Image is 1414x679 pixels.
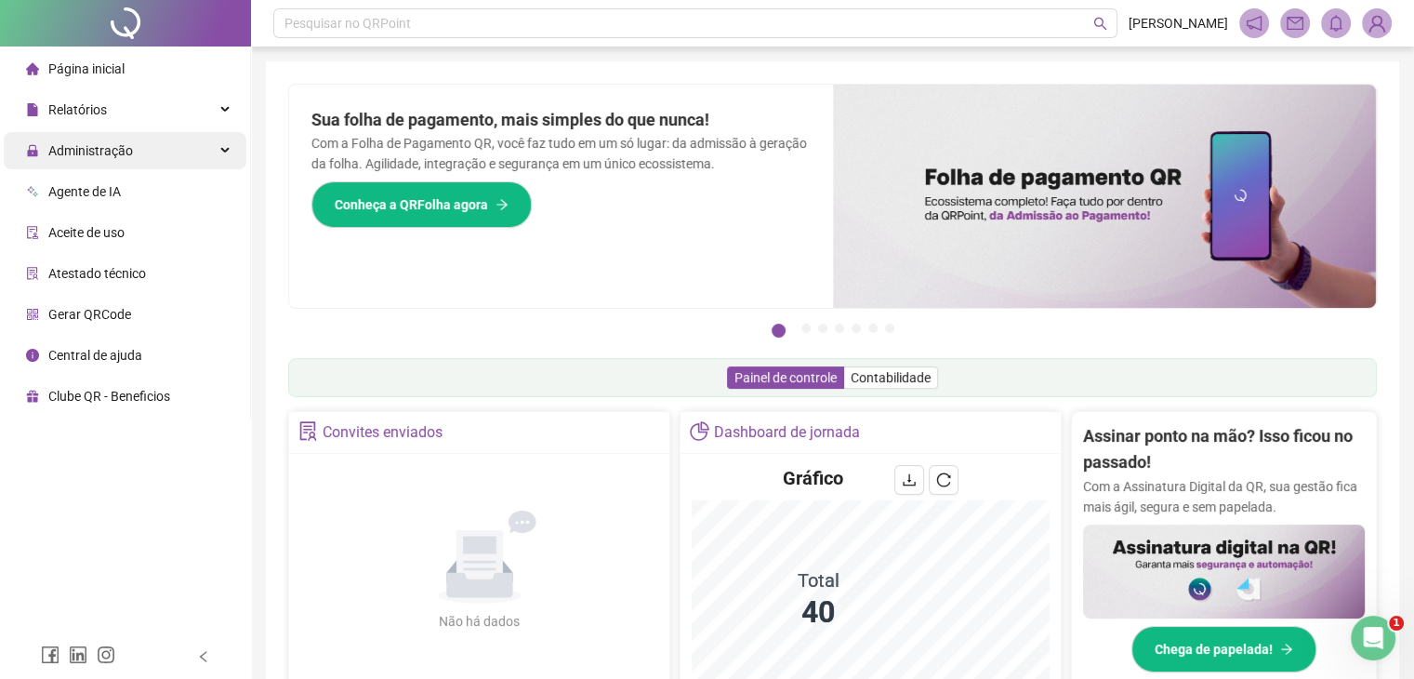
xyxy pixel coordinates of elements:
[48,102,107,117] span: Relatórios
[1083,525,1365,619] img: banner%2F02c71560-61a6-44d4-94b9-c8ab97240462.png
[783,465,843,491] h4: Gráfico
[868,324,878,333] button: 6
[26,226,39,239] span: audit
[48,61,125,76] span: Página inicial
[97,646,115,664] span: instagram
[26,103,39,116] span: file
[48,307,131,322] span: Gerar QRCode
[48,348,142,363] span: Central de ajuda
[1131,626,1316,672] button: Chega de papelada!
[851,370,931,385] span: Contabilidade
[26,349,39,362] span: info-circle
[48,143,133,158] span: Administração
[48,389,170,404] span: Clube QR - Beneficios
[690,421,709,441] span: pie-chart
[1083,476,1365,517] p: Com a Assinatura Digital da QR, sua gestão fica mais ágil, segura e sem papelada.
[298,421,318,441] span: solution
[69,646,87,664] span: linkedin
[833,85,1377,308] img: banner%2F8d14a306-6205-4263-8e5b-06e9a85ad873.png
[48,266,146,281] span: Atestado técnico
[1287,15,1303,32] span: mail
[714,417,860,448] div: Dashboard de jornada
[1363,9,1391,37] img: 90586
[936,473,951,487] span: reload
[1246,15,1262,32] span: notification
[26,308,39,321] span: qrcode
[1389,616,1404,631] span: 1
[311,181,532,228] button: Conheça a QRFolha agora
[496,198,509,211] span: arrow-right
[26,267,39,280] span: solution
[26,144,39,157] span: lock
[323,417,443,448] div: Convites enviados
[394,611,565,632] div: Não há dados
[48,225,125,240] span: Aceite de uso
[1280,643,1293,656] span: arrow-right
[311,107,811,133] h2: Sua folha de pagamento, mais simples do que nunca!
[835,324,844,333] button: 4
[311,133,811,174] p: Com a Folha de Pagamento QR, você faz tudo em um só lugar: da admissão à geração da folha. Agilid...
[1083,423,1365,476] h2: Assinar ponto na mão? Isso ficou no passado!
[48,184,121,199] span: Agente de IA
[1328,15,1344,32] span: bell
[1351,616,1395,660] iframe: Intercom live chat
[902,473,917,487] span: download
[1129,13,1228,33] span: [PERSON_NAME]
[26,62,39,75] span: home
[772,324,786,338] button: 1
[41,646,59,664] span: facebook
[1155,639,1273,659] span: Chega de papelada!
[885,324,894,333] button: 7
[852,324,861,333] button: 5
[335,194,488,215] span: Conheça a QRFolha agora
[197,650,210,663] span: left
[1093,17,1107,31] span: search
[818,324,827,333] button: 3
[734,370,837,385] span: Painel de controle
[26,390,39,403] span: gift
[801,324,811,333] button: 2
